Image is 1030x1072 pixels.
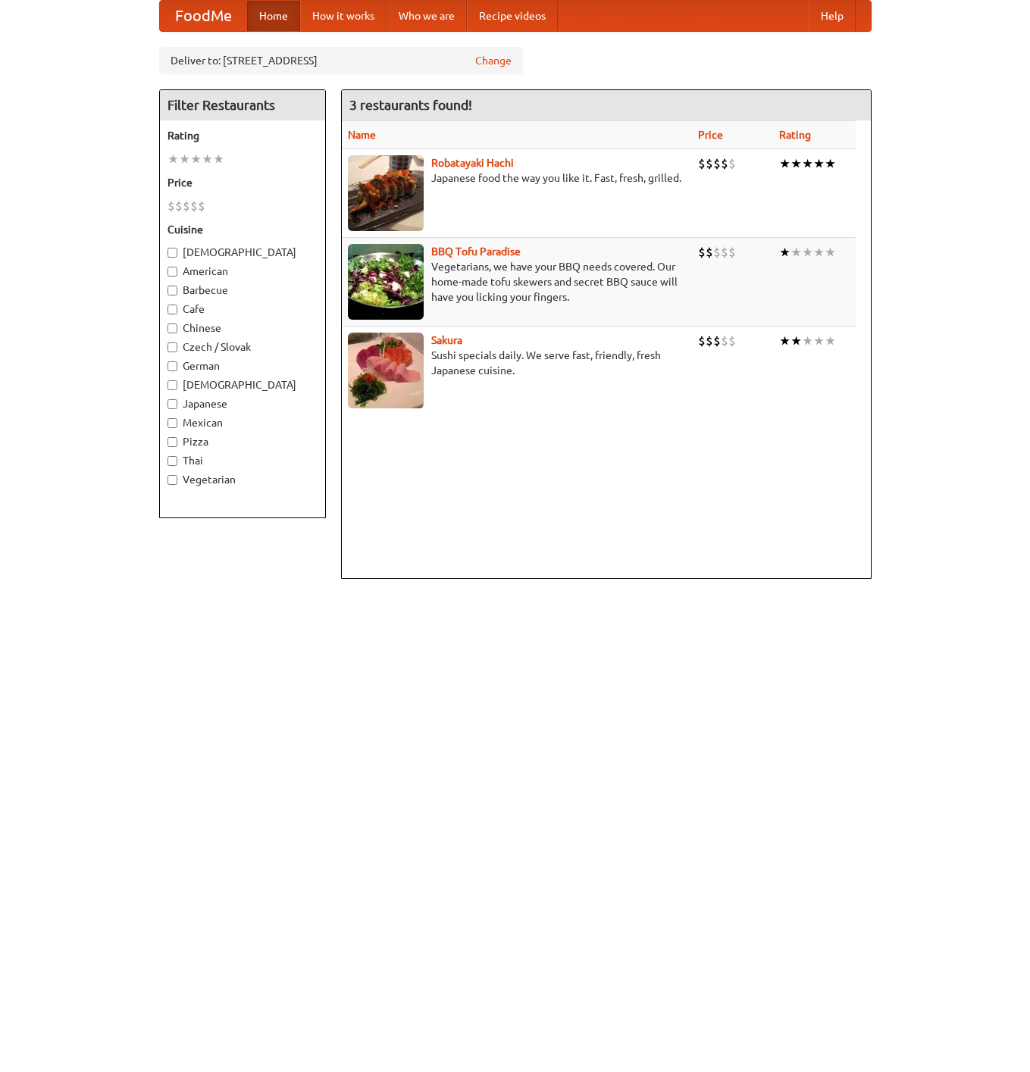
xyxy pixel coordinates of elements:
[825,244,836,261] li: ★
[728,244,736,261] li: $
[431,245,521,258] a: BBQ Tofu Paradise
[728,155,736,172] li: $
[167,361,177,371] input: German
[167,437,177,447] input: Pizza
[698,129,723,141] a: Price
[190,198,198,214] li: $
[167,267,177,277] input: American
[706,244,713,261] li: $
[348,244,424,320] img: tofuparadise.jpg
[721,155,728,172] li: $
[167,175,318,190] h5: Price
[167,286,177,295] input: Barbecue
[698,244,706,261] li: $
[167,472,318,487] label: Vegetarian
[167,475,177,485] input: Vegetarian
[431,157,514,169] a: Robatayaki Hachi
[813,244,825,261] li: ★
[167,283,318,298] label: Barbecue
[813,155,825,172] li: ★
[167,305,177,314] input: Cafe
[183,198,190,214] li: $
[779,129,811,141] a: Rating
[348,170,686,186] p: Japanese food the way you like it. Fast, fresh, grilled.
[791,333,802,349] li: ★
[802,155,813,172] li: ★
[779,155,791,172] li: ★
[190,151,202,167] li: ★
[825,333,836,349] li: ★
[167,198,175,214] li: $
[791,155,802,172] li: ★
[728,333,736,349] li: $
[167,151,179,167] li: ★
[167,248,177,258] input: [DEMOGRAPHIC_DATA]
[167,415,318,430] label: Mexican
[179,151,190,167] li: ★
[167,377,318,392] label: [DEMOGRAPHIC_DATA]
[475,53,512,68] a: Change
[348,129,376,141] a: Name
[198,198,205,214] li: $
[167,418,177,428] input: Mexican
[721,333,728,349] li: $
[167,264,318,279] label: American
[713,333,721,349] li: $
[809,1,856,31] a: Help
[167,339,318,355] label: Czech / Slovak
[348,348,686,378] p: Sushi specials daily. We serve fast, friendly, fresh Japanese cuisine.
[706,155,713,172] li: $
[467,1,558,31] a: Recipe videos
[348,259,686,305] p: Vegetarians, we have your BBQ needs covered. Our home-made tofu skewers and secret BBQ sauce will...
[779,333,791,349] li: ★
[167,380,177,390] input: [DEMOGRAPHIC_DATA]
[167,128,318,143] h5: Rating
[713,155,721,172] li: $
[802,244,813,261] li: ★
[791,244,802,261] li: ★
[167,302,318,317] label: Cafe
[213,151,224,167] li: ★
[159,47,523,74] div: Deliver to: [STREET_ADDRESS]
[431,334,462,346] a: Sakura
[167,342,177,352] input: Czech / Slovak
[300,1,387,31] a: How it works
[349,98,472,112] ng-pluralize: 3 restaurants found!
[779,244,791,261] li: ★
[706,333,713,349] li: $
[713,244,721,261] li: $
[160,1,247,31] a: FoodMe
[387,1,467,31] a: Who we are
[825,155,836,172] li: ★
[698,333,706,349] li: $
[348,333,424,408] img: sakura.jpg
[247,1,300,31] a: Home
[167,456,177,466] input: Thai
[202,151,213,167] li: ★
[167,358,318,373] label: German
[348,155,424,231] img: robatayaki.jpg
[167,245,318,260] label: [DEMOGRAPHIC_DATA]
[721,244,728,261] li: $
[802,333,813,349] li: ★
[175,198,183,214] li: $
[167,323,177,333] input: Chinese
[167,320,318,336] label: Chinese
[167,434,318,449] label: Pizza
[167,222,318,237] h5: Cuisine
[698,155,706,172] li: $
[167,396,318,411] label: Japanese
[167,399,177,409] input: Japanese
[167,453,318,468] label: Thai
[160,90,325,120] h4: Filter Restaurants
[813,333,825,349] li: ★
